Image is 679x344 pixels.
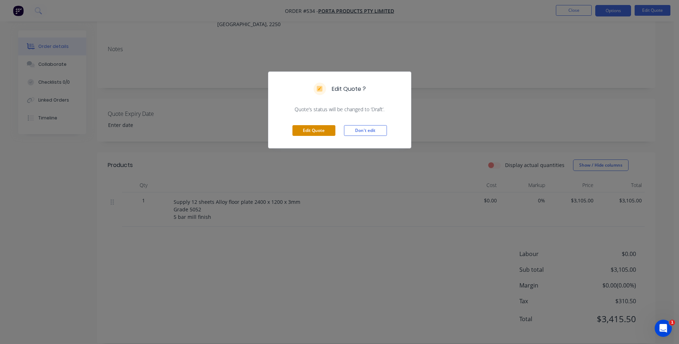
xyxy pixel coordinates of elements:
button: Edit Quote [292,125,335,136]
button: Don't edit [344,125,387,136]
iframe: Intercom live chat [655,320,672,337]
span: 1 [669,320,675,325]
span: Quote’s status will be changed to ‘Draft’. [277,106,402,113]
h5: Edit Quote ? [332,85,366,93]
